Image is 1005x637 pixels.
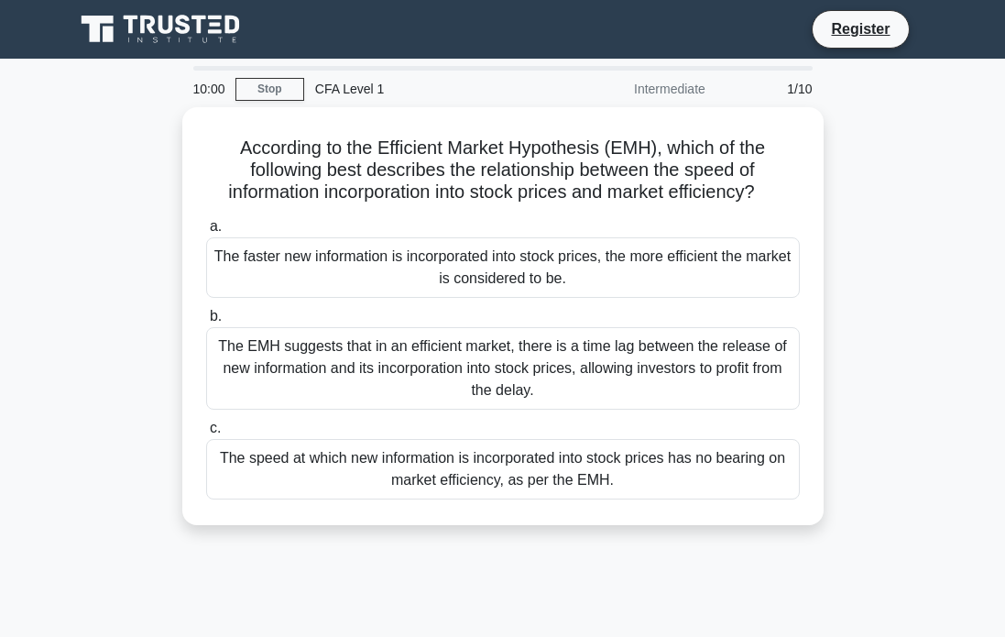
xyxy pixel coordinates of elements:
div: The EMH suggests that in an efficient market, there is a time lag between the release of new info... [206,327,800,410]
div: 10:00 [182,71,235,107]
span: c. [210,420,221,435]
span: b. [210,308,222,324]
div: 1/10 [716,71,824,107]
span: a. [210,218,222,234]
div: The speed at which new information is incorporated into stock prices has no bearing on market eff... [206,439,800,500]
a: Register [820,17,901,40]
div: The faster new information is incorporated into stock prices, the more efficient the market is co... [206,237,800,298]
a: Stop [235,78,304,101]
h5: According to the Efficient Market Hypothesis (EMH), which of the following best describes the rel... [204,137,802,204]
div: Intermediate [556,71,716,107]
div: CFA Level 1 [304,71,556,107]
